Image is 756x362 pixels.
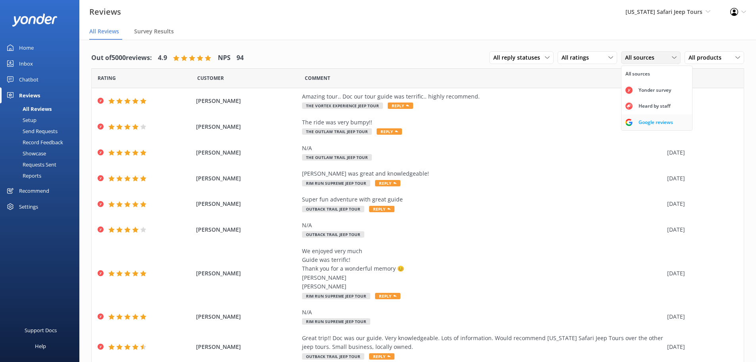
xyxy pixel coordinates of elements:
[196,269,298,278] span: [PERSON_NAME]
[302,180,370,186] span: Rim Run Supreme Jeep Tour
[689,53,726,62] span: All products
[35,338,46,354] div: Help
[5,159,79,170] a: Requests Sent
[5,114,79,126] a: Setup
[89,27,119,35] span: All Reviews
[302,293,370,299] span: Rim Run Supreme Jeep Tour
[25,322,57,338] div: Support Docs
[667,122,734,131] div: [DATE]
[19,87,40,103] div: Reviews
[196,97,298,105] span: [PERSON_NAME]
[302,318,370,325] span: Rim Run Supreme Jeep Tour
[5,170,79,181] a: Reports
[134,27,174,35] span: Survey Results
[667,312,734,321] div: [DATE]
[19,183,49,199] div: Recommend
[197,74,224,82] span: Date
[196,199,298,208] span: [PERSON_NAME]
[218,53,231,63] h4: NPS
[5,137,79,148] a: Record Feedback
[302,353,364,360] span: Outback Trail Jeep Tour
[625,53,659,62] span: All sources
[19,56,33,72] div: Inbox
[667,199,734,208] div: [DATE]
[98,74,116,82] span: Date
[302,118,663,127] div: The ride was very bumpy!!
[633,118,679,126] div: Google reviews
[302,154,372,161] span: The Outlaw Trail Jeep Tour
[375,180,400,186] span: Reply
[5,148,46,159] div: Showcase
[302,231,364,238] span: Outback Trail Jeep Tour
[667,225,734,234] div: [DATE]
[377,128,402,135] span: Reply
[667,148,734,157] div: [DATE]
[302,128,372,135] span: The Outlaw Trail Jeep Tour
[302,195,663,204] div: Super fun adventure with great guide
[89,6,121,18] h3: Reviews
[91,53,152,63] h4: Out of 5000 reviews:
[369,206,394,212] span: Reply
[667,174,734,183] div: [DATE]
[302,308,663,317] div: N/A
[633,86,677,94] div: Yonder survey
[5,103,52,114] div: All Reviews
[302,92,663,101] div: Amazing tour.. Doc our tour guide was terrific.. highly recommend.
[388,103,413,109] span: Reply
[369,353,394,360] span: Reply
[5,159,56,170] div: Requests Sent
[625,8,702,15] span: [US_STATE] Safari Jeep Tours
[302,247,663,291] div: We enjoyed very much Guide was terrific! Thank you for a wonderful memory 😊 [PERSON_NAME] [PERSON...
[667,269,734,278] div: [DATE]
[196,225,298,234] span: [PERSON_NAME]
[302,103,383,109] span: The Vortex Experience Jeep Tour
[196,312,298,321] span: [PERSON_NAME]
[158,53,167,63] h4: 4.9
[5,103,79,114] a: All Reviews
[302,206,364,212] span: Outback Trail Jeep Tour
[302,221,663,230] div: N/A
[625,70,650,78] div: All sources
[196,148,298,157] span: [PERSON_NAME]
[196,174,298,183] span: [PERSON_NAME]
[19,72,38,87] div: Chatbot
[493,53,545,62] span: All reply statuses
[5,114,37,126] div: Setup
[302,169,663,178] div: [PERSON_NAME] was great and knowledgeable!
[633,102,677,110] div: Heard by staff
[667,97,734,105] div: [DATE]
[196,122,298,131] span: [PERSON_NAME]
[19,40,34,56] div: Home
[305,74,330,82] span: Question
[196,343,298,351] span: [PERSON_NAME]
[375,293,400,299] span: Reply
[5,148,79,159] a: Showcase
[12,14,58,27] img: yonder-white-logo.png
[5,170,41,181] div: Reports
[5,126,79,137] a: Send Requests
[562,53,594,62] span: All ratings
[5,137,63,148] div: Record Feedback
[302,144,663,153] div: N/A
[237,53,244,63] h4: 94
[5,126,58,137] div: Send Requests
[19,199,38,215] div: Settings
[302,334,663,352] div: Great trip!! Doc was our guide. Very knowledgeable. Lots of information. Would recommend [US_STAT...
[667,343,734,351] div: [DATE]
